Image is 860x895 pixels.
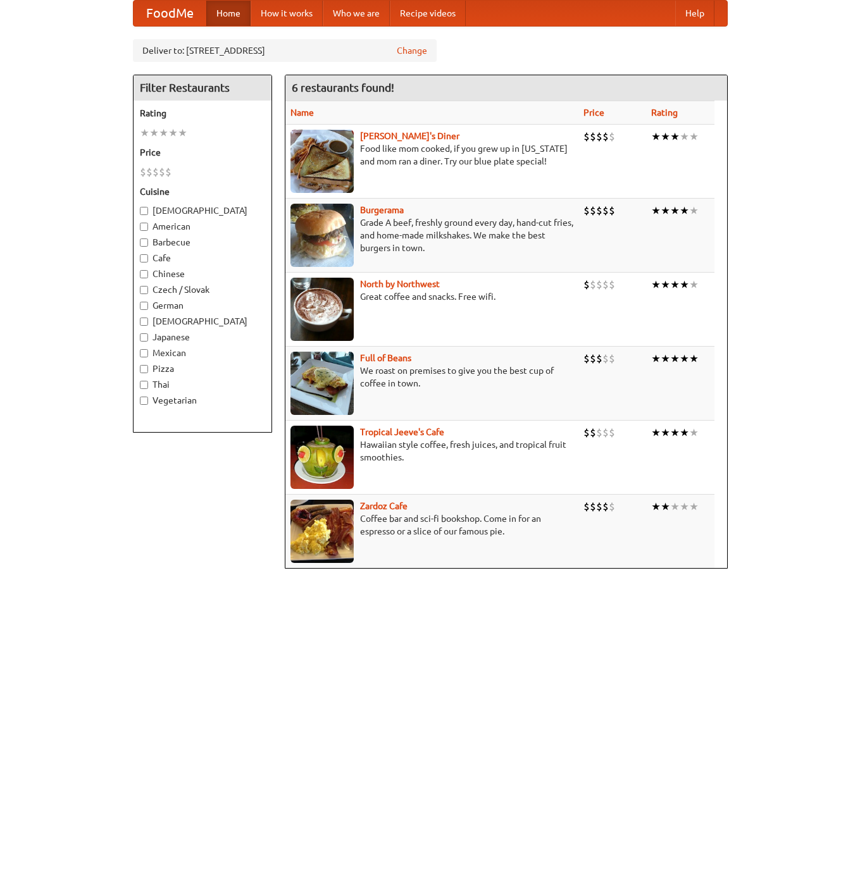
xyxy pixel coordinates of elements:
[140,207,148,215] input: [DEMOGRAPHIC_DATA]
[140,126,149,140] li: ★
[651,130,661,144] li: ★
[680,426,689,440] li: ★
[140,238,148,247] input: Barbecue
[168,126,178,140] li: ★
[661,426,670,440] li: ★
[290,142,573,168] p: Food like mom cooked, if you grew up in [US_STATE] and mom ran a diner. Try our blue plate special!
[149,126,159,140] li: ★
[140,185,265,198] h5: Cuisine
[651,352,661,366] li: ★
[140,236,265,249] label: Barbecue
[583,500,590,514] li: $
[670,278,680,292] li: ★
[360,131,459,141] a: [PERSON_NAME]'s Diner
[602,500,609,514] li: $
[390,1,466,26] a: Recipe videos
[596,352,602,366] li: $
[670,130,680,144] li: ★
[360,279,440,289] a: North by Northwest
[140,286,148,294] input: Czech / Slovak
[140,347,265,359] label: Mexican
[140,268,265,280] label: Chinese
[140,381,148,389] input: Thai
[590,426,596,440] li: $
[360,501,408,511] a: Zardoz Cafe
[596,278,602,292] li: $
[360,205,404,215] b: Burgerama
[651,500,661,514] li: ★
[670,426,680,440] li: ★
[680,130,689,144] li: ★
[583,278,590,292] li: $
[360,353,411,363] a: Full of Beans
[290,512,573,538] p: Coffee bar and sci-fi bookshop. Come in for an espresso or a slice of our famous pie.
[206,1,251,26] a: Home
[134,1,206,26] a: FoodMe
[583,130,590,144] li: $
[670,500,680,514] li: ★
[602,204,609,218] li: $
[140,378,265,391] label: Thai
[140,397,148,405] input: Vegetarian
[290,500,354,563] img: zardoz.jpg
[602,278,609,292] li: $
[140,107,265,120] h5: Rating
[661,278,670,292] li: ★
[590,130,596,144] li: $
[165,165,171,179] li: $
[290,290,573,303] p: Great coffee and snacks. Free wifi.
[609,130,615,144] li: $
[583,204,590,218] li: $
[651,426,661,440] li: ★
[251,1,323,26] a: How it works
[602,130,609,144] li: $
[290,108,314,118] a: Name
[689,130,699,144] li: ★
[680,500,689,514] li: ★
[583,108,604,118] a: Price
[596,500,602,514] li: $
[140,204,265,217] label: [DEMOGRAPHIC_DATA]
[609,204,615,218] li: $
[153,165,159,179] li: $
[609,352,615,366] li: $
[292,82,394,94] ng-pluralize: 6 restaurants found!
[609,278,615,292] li: $
[602,352,609,366] li: $
[140,362,265,375] label: Pizza
[397,44,427,57] a: Change
[689,500,699,514] li: ★
[680,352,689,366] li: ★
[178,126,187,140] li: ★
[596,130,602,144] li: $
[583,352,590,366] li: $
[590,278,596,292] li: $
[146,165,153,179] li: $
[159,165,165,179] li: $
[590,352,596,366] li: $
[609,500,615,514] li: $
[140,333,148,342] input: Japanese
[290,364,573,390] p: We roast on premises to give you the best cup of coffee in town.
[661,204,670,218] li: ★
[134,75,271,101] h4: Filter Restaurants
[290,216,573,254] p: Grade A beef, freshly ground every day, hand-cut fries, and home-made milkshakes. We make the bes...
[290,352,354,415] img: beans.jpg
[140,318,148,326] input: [DEMOGRAPHIC_DATA]
[140,315,265,328] label: [DEMOGRAPHIC_DATA]
[140,331,265,343] label: Japanese
[323,1,390,26] a: Who we are
[689,204,699,218] li: ★
[140,299,265,312] label: German
[583,426,590,440] li: $
[133,39,437,62] div: Deliver to: [STREET_ADDRESS]
[651,108,678,118] a: Rating
[661,500,670,514] li: ★
[140,270,148,278] input: Chinese
[651,204,661,218] li: ★
[290,204,354,267] img: burgerama.jpg
[290,426,354,489] img: jeeves.jpg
